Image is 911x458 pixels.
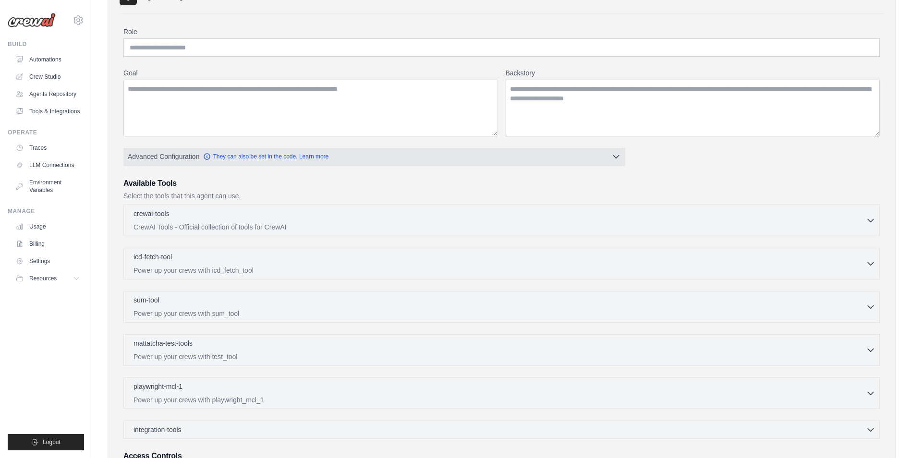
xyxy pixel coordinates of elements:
[43,438,61,446] span: Logout
[12,69,84,84] a: Crew Studio
[8,129,84,136] div: Operate
[8,13,56,27] img: Logo
[128,295,875,318] button: sum-tool Power up your crews with sum_tool
[134,338,193,348] p: mattatcha-test-tools
[12,175,84,198] a: Environment Variables
[123,68,498,78] label: Goal
[134,382,182,391] p: playwright-mcl-1
[12,140,84,156] a: Traces
[123,191,880,201] p: Select the tools that this agent can use.
[128,209,875,232] button: crewai-tools CrewAI Tools - Official collection of tools for CrewAI
[12,219,84,234] a: Usage
[134,395,866,405] p: Power up your crews with playwright_mcl_1
[124,148,625,165] button: Advanced Configuration They can also be set in the code. Learn more
[12,52,84,67] a: Automations
[29,275,57,282] span: Resources
[128,382,875,405] button: playwright-mcl-1 Power up your crews with playwright_mcl_1
[12,104,84,119] a: Tools & Integrations
[134,209,170,218] p: crewai-tools
[134,352,866,362] p: Power up your crews with test_tool
[128,338,875,362] button: mattatcha-test-tools Power up your crews with test_tool
[203,153,328,160] a: They can also be set in the code. Learn more
[8,40,84,48] div: Build
[134,252,172,262] p: icd-fetch-tool
[123,178,880,189] h3: Available Tools
[134,265,866,275] p: Power up your crews with icd_fetch_tool
[128,252,875,275] button: icd-fetch-tool Power up your crews with icd_fetch_tool
[506,68,880,78] label: Backstory
[12,86,84,102] a: Agents Repository
[8,434,84,450] button: Logout
[134,295,159,305] p: sum-tool
[12,236,84,252] a: Billing
[134,309,866,318] p: Power up your crews with sum_tool
[8,207,84,215] div: Manage
[12,271,84,286] button: Resources
[12,253,84,269] a: Settings
[128,425,875,434] button: integration-tools
[134,222,866,232] p: CrewAI Tools - Official collection of tools for CrewAI
[128,152,199,161] span: Advanced Configuration
[134,425,182,434] span: integration-tools
[12,157,84,173] a: LLM Connections
[123,27,880,36] label: Role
